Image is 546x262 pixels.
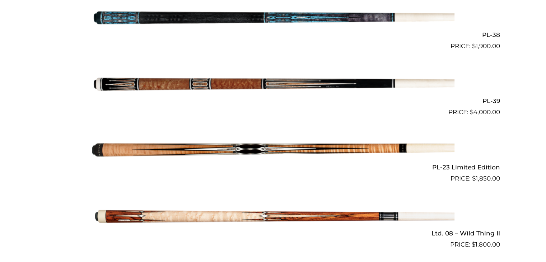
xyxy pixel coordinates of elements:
[46,160,500,174] h2: PL-23 Limited Edition
[470,108,500,116] bdi: 4,000.00
[46,54,500,117] a: PL-39 $4,000.00
[46,94,500,108] h2: PL-39
[472,42,500,50] bdi: 1,900.00
[472,175,500,182] bdi: 1,850.00
[472,241,500,248] bdi: 1,800.00
[92,120,454,180] img: PL-23 Limited Edition
[472,241,475,248] span: $
[46,120,500,183] a: PL-23 Limited Edition $1,850.00
[46,186,500,249] a: Ltd. 08 – Wild Thing II $1,800.00
[92,186,454,247] img: Ltd. 08 - Wild Thing II
[92,54,454,114] img: PL-39
[46,28,500,41] h2: PL-38
[46,227,500,240] h2: Ltd. 08 – Wild Thing II
[472,42,476,50] span: $
[470,108,473,116] span: $
[472,175,476,182] span: $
